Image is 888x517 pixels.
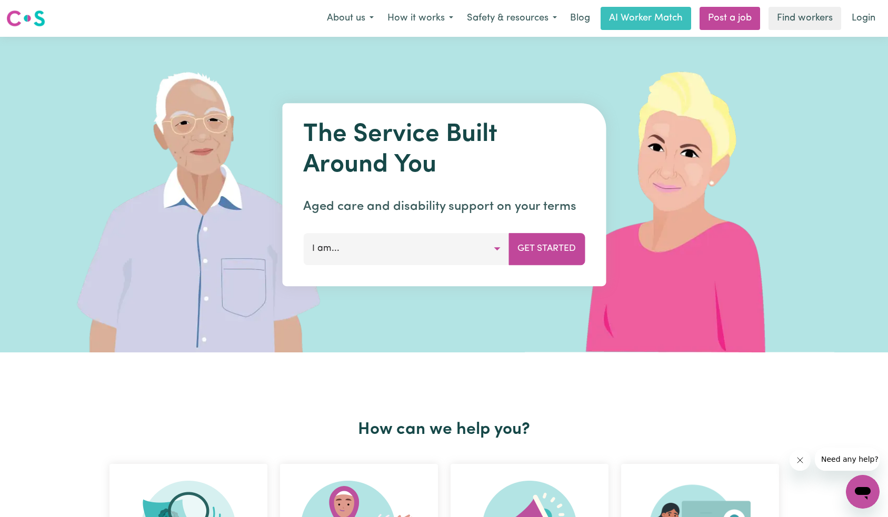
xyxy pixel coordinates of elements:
button: I am... [303,233,509,265]
iframe: Button to launch messaging window [846,475,880,509]
a: Post a job [700,7,760,30]
button: Get Started [508,233,585,265]
a: Blog [564,7,596,30]
a: Find workers [769,7,841,30]
a: Login [845,7,882,30]
img: Careseekers logo [6,9,45,28]
p: Aged care and disability support on your terms [303,197,585,216]
a: AI Worker Match [601,7,691,30]
button: Safety & resources [460,7,564,29]
iframe: Close message [790,450,811,471]
iframe: Message from company [815,448,880,471]
button: How it works [381,7,460,29]
button: About us [320,7,381,29]
h1: The Service Built Around You [303,120,585,180]
h2: How can we help you? [103,420,785,440]
a: Careseekers logo [6,6,45,31]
